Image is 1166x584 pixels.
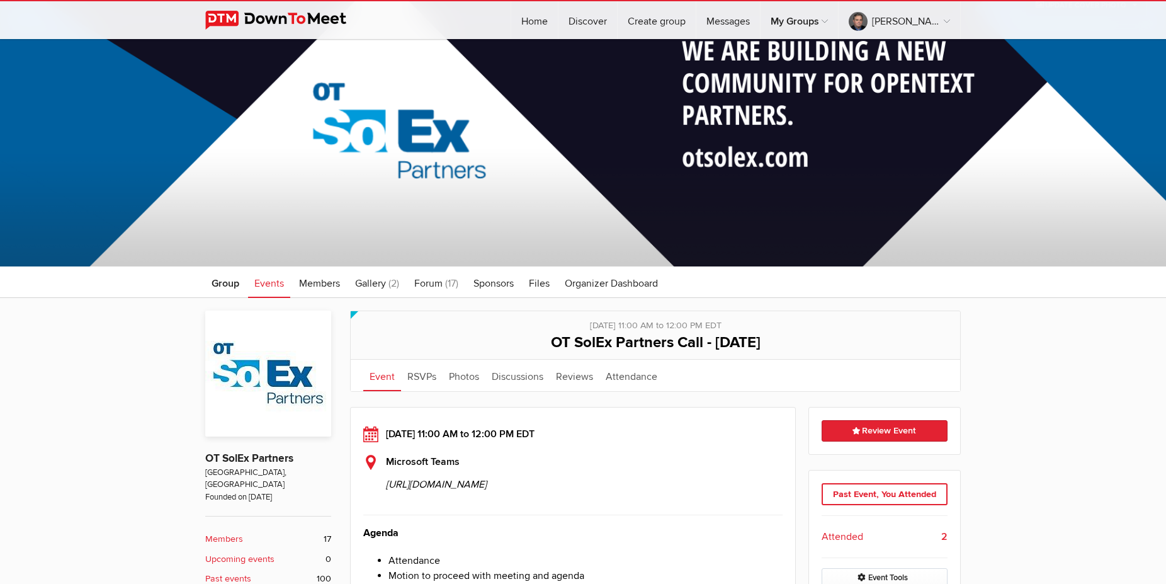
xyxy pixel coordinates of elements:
a: Home [511,1,558,39]
div: Past Event, You Attended [822,483,948,506]
span: [GEOGRAPHIC_DATA], [GEOGRAPHIC_DATA] [205,467,331,491]
a: My Groups [761,1,838,39]
a: Reviews [550,360,599,391]
span: Attended [822,529,863,544]
li: Attendance [388,553,783,568]
span: Forum [414,277,443,290]
a: OT SolEx Partners [205,452,293,465]
b: 2 [941,529,948,544]
a: Members 17 [205,532,331,546]
span: Events [254,277,284,290]
a: Discussions [485,360,550,391]
a: Gallery (2) [349,266,405,298]
span: 17 [324,532,331,546]
a: Events [248,266,290,298]
span: (17) [445,277,458,290]
span: Founded on [DATE] [205,491,331,503]
a: Photos [443,360,485,391]
a: Upcoming events 0 [205,553,331,566]
b: Upcoming events [205,553,275,566]
span: Sponsors [473,277,514,290]
a: Create group [618,1,696,39]
a: Event [363,360,401,391]
a: Discover [558,1,617,39]
span: Members [299,277,340,290]
a: Organizer Dashboard [558,266,664,298]
div: [DATE] 11:00 AM to 12:00 PM EDT [363,427,783,442]
li: Motion to proceed with meeting and agenda [388,568,783,583]
span: [URL][DOMAIN_NAME] [386,469,783,492]
a: Sponsors [467,266,520,298]
strong: Agenda [363,527,399,539]
span: 0 [325,553,331,566]
a: Files [523,266,556,298]
img: DownToMeet [205,11,366,30]
span: Group [212,277,239,290]
a: Attendance [599,360,664,391]
span: Gallery [355,277,386,290]
span: Files [529,277,550,290]
a: Group [205,266,246,298]
a: Forum (17) [408,266,465,298]
a: [PERSON_NAME], [PERSON_NAME] [839,1,960,39]
span: Organizer Dashboard [565,277,658,290]
span: (2) [388,277,399,290]
b: Members [205,532,243,546]
span: OT SolEx Partners Call - [DATE] [551,333,761,352]
a: Messages [696,1,760,39]
b: Microsoft Teams [386,455,460,468]
div: [DATE] 11:00 AM to 12:00 PM EDT [363,311,948,333]
a: RSVPs [401,360,443,391]
a: Members [293,266,346,298]
img: OT SolEx Partners [205,311,331,437]
a: Review Event [822,420,948,442]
